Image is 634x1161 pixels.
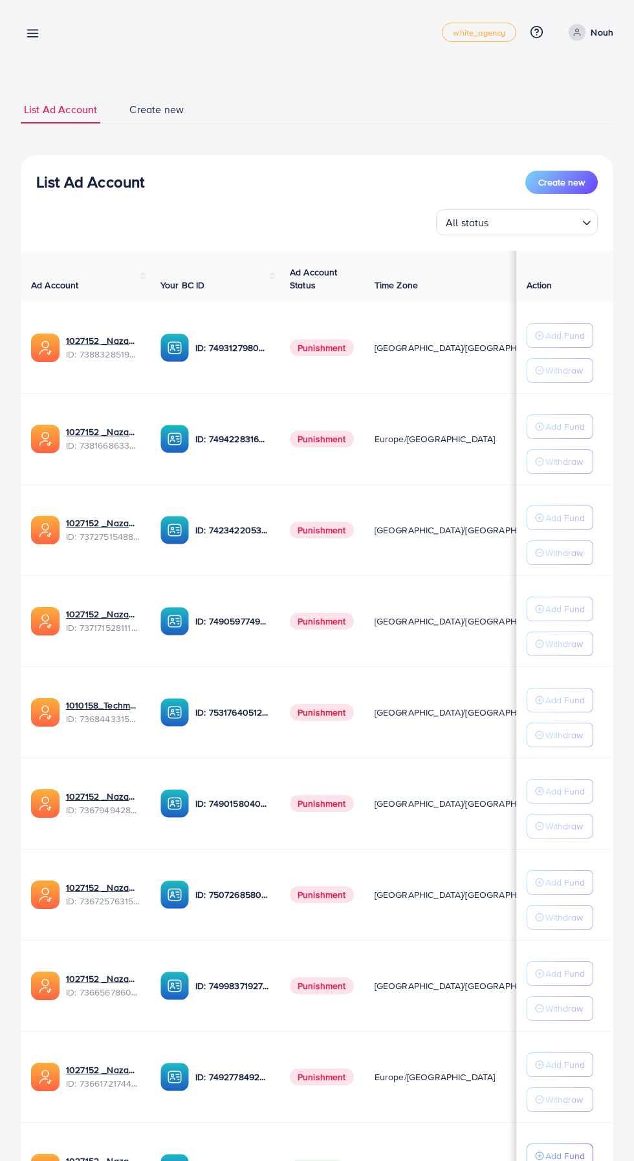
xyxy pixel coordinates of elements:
[160,1063,189,1091] img: ic-ba-acc.ded83a64.svg
[160,516,189,544] img: ic-ba-acc.ded83a64.svg
[66,699,140,725] div: <span class='underline'>1010158_Techmanistan pk acc_1715599413927</span></br>7368443315504726017
[66,881,140,894] a: 1027152 _Nazaagency_016
[545,419,585,434] p: Add Fund
[66,530,140,543] span: ID: 7372751548805726224
[31,789,60,818] img: ic-ads-acc.e4c84228.svg
[545,545,583,560] p: Withdraw
[545,783,585,799] p: Add Fund
[31,972,60,1000] img: ic-ads-acc.e4c84228.svg
[527,597,593,621] button: Add Fund
[375,888,554,901] span: [GEOGRAPHIC_DATA]/[GEOGRAPHIC_DATA]
[195,613,269,629] p: ID: 7490597749134508040
[66,895,140,908] span: ID: 7367257631523782657
[545,692,585,708] p: Add Fund
[290,886,354,903] span: Punishment
[545,1001,583,1016] p: Withdraw
[290,522,354,538] span: Punishment
[545,363,583,378] p: Withdraw
[591,25,613,40] p: Nouh
[527,358,593,383] button: Withdraw
[195,1069,269,1085] p: ID: 7492778492849930241
[31,516,60,544] img: ic-ads-acc.e4c84228.svg
[66,425,140,438] a: 1027152 _Nazaagency_023
[375,1070,496,1083] span: Europe/[GEOGRAPHIC_DATA]
[579,1103,624,1151] iframe: Chat
[453,28,505,37] span: white_agency
[66,608,140,634] div: <span class='underline'>1027152 _Nazaagency_04</span></br>7371715281112170513
[290,431,354,447] span: Punishment
[195,340,269,356] p: ID: 7493127980932333584
[375,524,554,537] span: [GEOGRAPHIC_DATA]/[GEOGRAPHIC_DATA]
[545,875,585,890] p: Add Fund
[545,510,585,526] p: Add Fund
[66,972,140,985] a: 1027152 _Nazaagency_0051
[195,522,269,538] p: ID: 7423422053648285697
[195,705,269,720] p: ID: 7531764051207716871
[66,621,140,634] span: ID: 7371715281112170513
[527,540,593,565] button: Withdraw
[527,323,593,348] button: Add Fund
[66,1063,140,1090] div: <span class='underline'>1027152 _Nazaagency_018</span></br>7366172174454882305
[66,712,140,725] span: ID: 7368443315504726017
[290,1069,354,1085] span: Punishment
[375,341,554,354] span: [GEOGRAPHIC_DATA]/[GEOGRAPHIC_DATA]
[66,517,140,543] div: <span class='underline'>1027152 _Nazaagency_007</span></br>7372751548805726224
[160,425,189,453] img: ic-ba-acc.ded83a64.svg
[527,961,593,986] button: Add Fund
[545,1057,585,1072] p: Add Fund
[66,986,140,999] span: ID: 7366567860828749825
[66,881,140,908] div: <span class='underline'>1027152 _Nazaagency_016</span></br>7367257631523782657
[436,209,598,235] div: Search for option
[527,870,593,895] button: Add Fund
[31,334,60,362] img: ic-ads-acc.e4c84228.svg
[160,607,189,635] img: ic-ba-acc.ded83a64.svg
[66,517,140,529] a: 1027152 _Nazaagency_007
[160,334,189,362] img: ic-ba-acc.ded83a64.svg
[31,279,79,292] span: Ad Account
[290,795,354,812] span: Punishment
[66,790,140,816] div: <span class='underline'>1027152 _Nazaagency_003</span></br>7367949428067450896
[66,334,140,361] div: <span class='underline'>1027152 _Nazaagency_019</span></br>7388328519014645761
[527,905,593,930] button: Withdraw
[66,425,140,452] div: <span class='underline'>1027152 _Nazaagency_023</span></br>7381668633665093648
[545,328,585,343] p: Add Fund
[493,211,577,232] input: Search for option
[290,613,354,630] span: Punishment
[545,966,585,981] p: Add Fund
[545,454,583,469] p: Withdraw
[538,176,585,189] span: Create new
[545,636,583,652] p: Withdraw
[160,279,205,292] span: Your BC ID
[66,608,140,621] a: 1027152 _Nazaagency_04
[527,779,593,804] button: Add Fund
[527,632,593,656] button: Withdraw
[195,431,269,447] p: ID: 7494228316518858759
[527,1052,593,1077] button: Add Fund
[545,818,583,834] p: Withdraw
[31,880,60,909] img: ic-ads-acc.e4c84228.svg
[31,425,60,453] img: ic-ads-acc.e4c84228.svg
[290,704,354,721] span: Punishment
[66,790,140,803] a: 1027152 _Nazaagency_003
[160,789,189,818] img: ic-ba-acc.ded83a64.svg
[66,1077,140,1090] span: ID: 7366172174454882305
[527,723,593,747] button: Withdraw
[375,706,554,719] span: [GEOGRAPHIC_DATA]/[GEOGRAPHIC_DATA]
[66,439,140,452] span: ID: 7381668633665093648
[527,688,593,712] button: Add Fund
[545,601,585,617] p: Add Fund
[545,727,583,743] p: Withdraw
[66,1063,140,1076] a: 1027152 _Nazaagency_018
[525,171,598,194] button: Create new
[66,972,140,999] div: <span class='underline'>1027152 _Nazaagency_0051</span></br>7366567860828749825
[527,506,593,530] button: Add Fund
[195,978,269,994] p: ID: 7499837192777400321
[66,699,140,712] a: 1010158_Techmanistan pk acc_1715599413927
[375,279,418,292] span: Time Zone
[290,339,354,356] span: Punishment
[527,279,552,292] span: Action
[527,996,593,1021] button: Withdraw
[443,213,492,232] span: All status
[375,979,554,992] span: [GEOGRAPHIC_DATA]/[GEOGRAPHIC_DATA]
[66,348,140,361] span: ID: 7388328519014645761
